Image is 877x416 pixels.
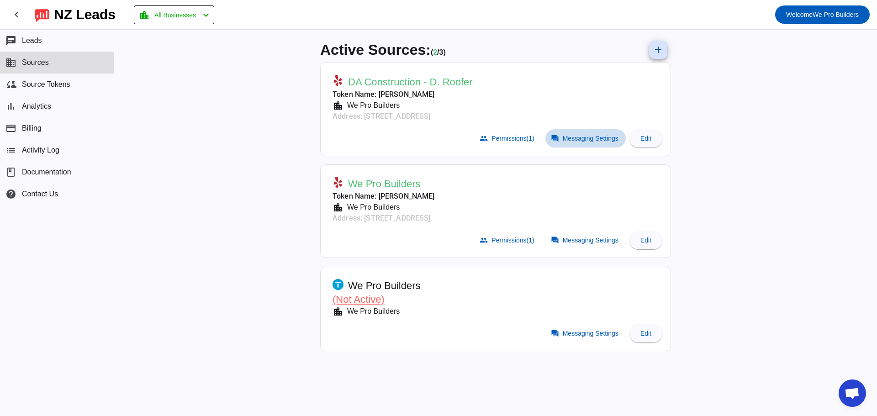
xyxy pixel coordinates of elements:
[22,37,42,45] span: Leads
[551,236,559,244] mat-icon: forum
[22,58,49,67] span: Sources
[474,129,541,147] button: Permissions(1)
[437,48,439,56] span: /
[653,44,664,55] mat-icon: add
[629,129,662,147] button: Edit
[22,124,42,132] span: Billing
[629,231,662,249] button: Edit
[22,102,51,111] span: Analytics
[775,5,870,24] button: WelcomeWe Pro Builders
[54,8,116,21] div: NZ Leads
[5,57,16,68] mat-icon: business
[786,11,813,18] span: Welcome
[348,76,473,89] span: DA Construction - D. Roofer
[480,134,488,142] mat-icon: group
[333,100,343,111] mat-icon: location_city
[22,80,70,89] span: Source Tokens
[5,189,16,200] mat-icon: help
[22,190,58,198] span: Contact Us
[491,237,534,244] span: Permissions
[5,167,16,178] span: book
[433,48,437,56] span: Working
[545,324,626,342] button: Messaging Settings
[348,178,421,190] span: We Pro Builders
[563,237,618,244] span: Messaging Settings
[439,48,446,56] span: Total
[139,10,150,21] mat-icon: location_city
[551,329,559,337] mat-icon: forum
[5,123,16,134] mat-icon: payment
[5,145,16,156] mat-icon: list
[333,111,473,122] mat-card-subtitle: Address: [STREET_ADDRESS]
[348,279,421,292] span: We Pro Builders
[11,9,22,20] mat-icon: chevron_left
[545,231,626,249] button: Messaging Settings
[333,294,385,305] span: (Not Active)
[5,35,16,46] mat-icon: chat
[134,5,214,24] button: All Businesses
[480,236,488,244] mat-icon: group
[333,202,343,213] mat-icon: location_city
[343,306,400,317] div: We Pro Builders
[343,100,400,111] div: We Pro Builders
[527,135,534,142] span: (1)
[640,237,651,244] span: Edit
[563,330,618,337] span: Messaging Settings
[35,7,49,22] img: logo
[201,10,211,21] mat-icon: chevron_left
[545,129,626,147] button: Messaging Settings
[551,134,559,142] mat-icon: forum
[474,231,541,249] button: Permissions(1)
[640,330,651,337] span: Edit
[839,379,866,407] a: Open chat
[333,213,435,224] mat-card-subtitle: Address: [STREET_ADDRESS]
[527,237,534,244] span: (1)
[5,79,16,90] mat-icon: cloud_sync
[343,202,400,213] div: We Pro Builders
[22,168,71,176] span: Documentation
[154,9,196,21] span: All Businesses
[22,146,59,154] span: Activity Log
[320,42,431,58] span: Active Sources:
[5,101,16,112] mat-icon: bar_chart
[333,191,435,202] mat-card-subtitle: Token Name: [PERSON_NAME]
[563,135,618,142] span: Messaging Settings
[491,135,534,142] span: Permissions
[333,306,343,317] mat-icon: location_city
[640,135,651,142] span: Edit
[786,8,859,21] span: We Pro Builders
[333,89,473,100] mat-card-subtitle: Token Name: [PERSON_NAME]
[629,324,662,342] button: Edit
[431,48,433,56] span: (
